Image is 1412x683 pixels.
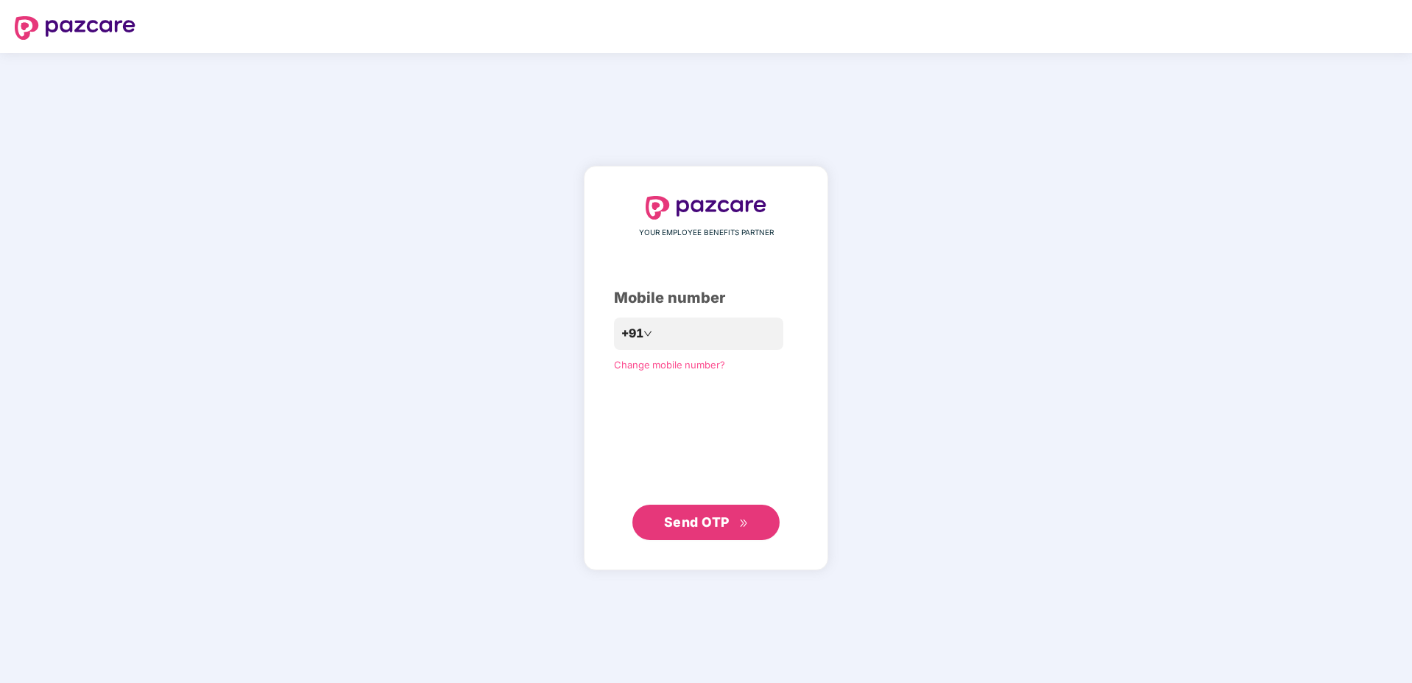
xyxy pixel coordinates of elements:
[664,514,730,530] span: Send OTP
[632,505,780,540] button: Send OTPdouble-right
[646,196,766,220] img: logo
[739,519,749,528] span: double-right
[15,16,135,40] img: logo
[639,227,774,239] span: YOUR EMPLOYEE BENEFITS PARTNER
[614,287,798,309] div: Mobile number
[614,359,725,371] a: Change mobile number?
[643,329,652,338] span: down
[621,324,643,343] span: +91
